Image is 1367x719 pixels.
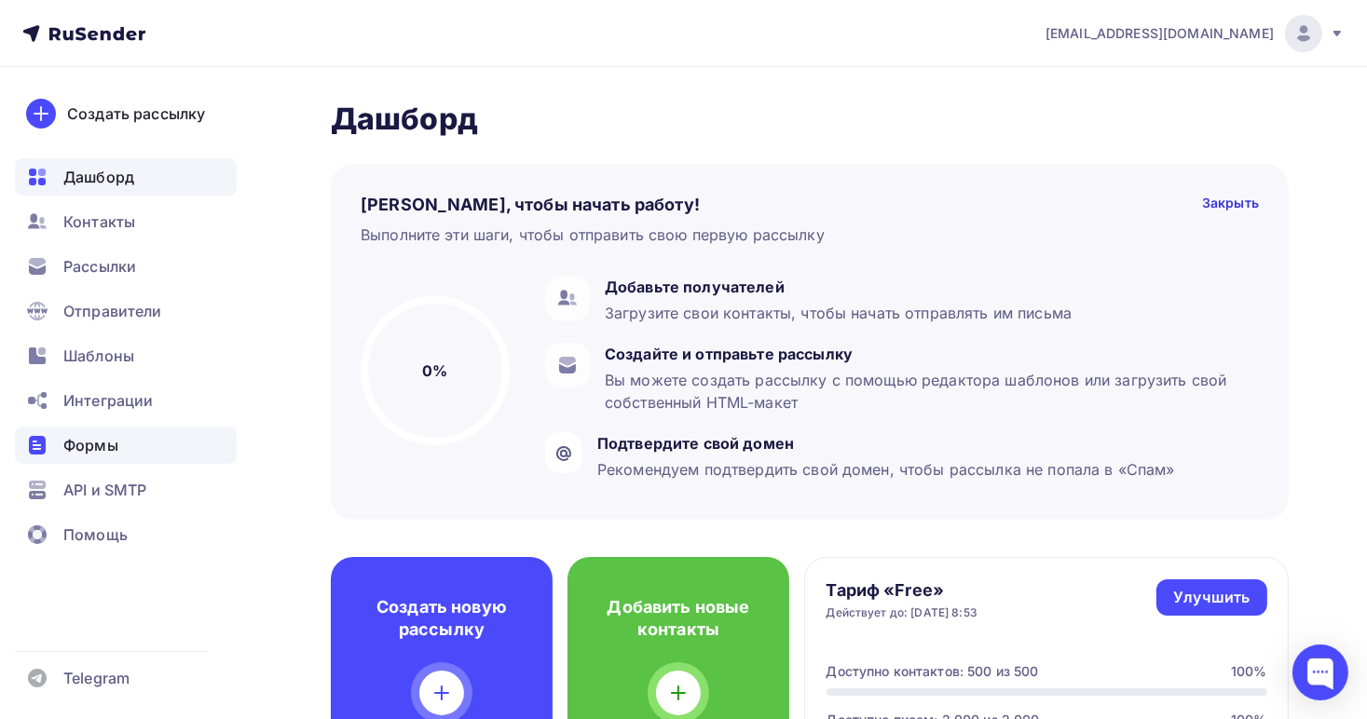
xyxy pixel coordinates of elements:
span: Telegram [63,667,130,689]
span: API и SMTP [63,479,146,501]
span: Интеграции [63,389,153,412]
div: Создайте и отправьте рассылку [605,343,1250,365]
span: Отправители [63,300,162,322]
h5: 0% [422,359,447,382]
h4: Тариф «Free» [827,579,978,602]
div: Подтвердите свой домен [597,432,1175,454]
h4: Добавить новые контакты [597,596,759,641]
h4: Создать новую рассылку [361,596,523,641]
a: Отправители [15,292,237,330]
div: Добавьте получателей [605,276,1072,298]
a: Дашборд [15,158,237,196]
div: Вы можете создать рассылку с помощью редактора шаблонов или загрузить свой собственный HTML-макет [605,369,1250,414]
span: Шаблоны [63,345,134,367]
a: Рассылки [15,248,237,285]
div: Рекомендуем подтвердить свой домен, чтобы рассылка не попала в «Спам» [597,458,1175,481]
span: Дашборд [63,166,134,188]
div: 100% [1231,662,1267,681]
span: Формы [63,434,118,456]
div: Закрыть [1202,194,1259,216]
div: Действует до: [DATE] 8:53 [827,605,978,620]
a: Формы [15,427,237,464]
span: Рассылки [63,255,136,278]
div: Загрузите свои контакты, чтобы начать отправлять им письма [605,302,1072,324]
h2: Дашборд [331,101,1289,138]
a: Шаблоны [15,337,237,374]
span: Контакты [63,210,135,233]
a: Контакты [15,203,237,240]
span: Помощь [63,523,128,546]
span: [EMAIL_ADDRESS][DOMAIN_NAME] [1046,24,1274,43]
div: Доступно контактов: 500 из 500 [827,662,1039,681]
h4: [PERSON_NAME], чтобы начать работу! [361,194,700,216]
div: Создать рассылку [67,102,205,125]
div: Улучшить [1173,587,1250,608]
div: Выполните эти шаги, чтобы отправить свою первую рассылку [361,224,825,246]
a: [EMAIL_ADDRESS][DOMAIN_NAME] [1046,15,1345,52]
